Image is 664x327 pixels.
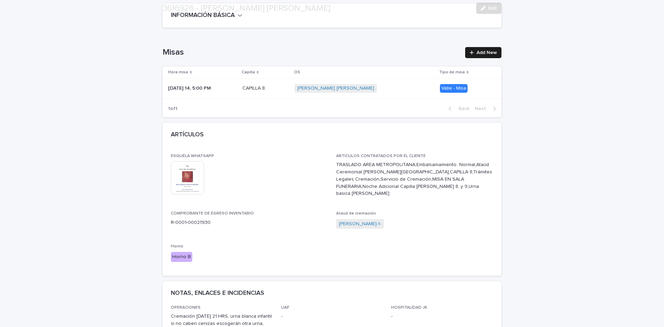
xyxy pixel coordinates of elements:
[297,85,374,91] a: [PERSON_NAME] [PERSON_NAME]
[163,3,330,13] h2: 3616926 - [PERSON_NAME] [PERSON_NAME]
[336,211,376,216] span: Ataúd de cremación
[171,211,254,216] span: COMPROBANTE DE EGRESO INVENTARIO
[242,69,255,76] p: Capilla
[163,47,461,57] h1: Misas
[171,131,204,139] h2: ARTÍCULOS
[171,252,192,262] div: Horno B
[439,69,465,76] p: Tipo de misa
[336,161,493,197] p: TRASLADO AREA METROPOLITANA,Embalsamamiento Normal,Ataúd Ceremonial [PERSON_NAME][GEOGRAPHIC_DATA...
[163,100,183,117] p: 1 of 1
[281,306,289,310] span: UAF
[391,306,427,310] span: HOSPITALIDAD JK
[477,50,497,55] span: Add New
[171,154,214,158] span: ESQUELA WHATSAPP
[391,313,493,320] p: -
[168,84,212,91] p: [DATE] 14, 5:00 PM
[475,106,490,111] span: Next
[171,290,264,297] h2: NOTAS, ENLACES E INCIDENCIAS
[440,84,468,93] div: Valle - Misa
[443,106,472,112] button: Back
[171,219,328,226] p: R-0001-00021930
[336,154,426,158] span: ARTICULOS CONTRATADOS POR EL CLIENTE
[454,106,469,111] span: Back
[171,306,201,310] span: OPERACIONES
[465,47,501,58] a: Add New
[294,69,300,76] p: OS
[171,244,183,248] span: Horno
[163,79,501,99] tr: [DATE] 14, 5:00 PM[DATE] 14, 5:00 PM CAPILLA 8CAPILLA 8 [PERSON_NAME] [PERSON_NAME] Valle - Misa
[339,220,381,228] a: [PERSON_NAME]-1-
[242,84,266,91] p: CAPILLA 8
[168,69,188,76] p: Hora misa
[281,313,383,320] p: -
[488,6,497,11] span: Edit
[476,3,501,14] button: Edit
[472,106,501,112] button: Next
